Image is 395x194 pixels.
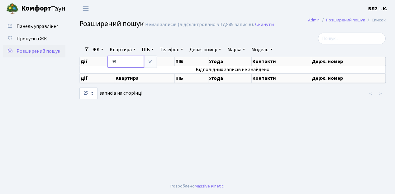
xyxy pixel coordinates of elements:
th: Дії [80,57,115,66]
th: Угода [208,57,252,66]
button: Переключити навігацію [78,3,93,14]
a: Пропуск в ЖК [3,33,65,45]
span: Розширений пошук [17,48,60,55]
th: Контакти [252,57,311,66]
th: Контакти [252,74,311,83]
a: Панель управління [3,20,65,33]
a: Admin [308,17,320,23]
a: Модель [249,44,275,55]
label: записів на сторінці [79,88,142,99]
a: Телефон [157,44,186,55]
td: Відповідних записів не знайдено [80,66,386,73]
a: ПІБ [139,44,156,55]
span: Пропуск в ЖК [17,35,47,42]
th: Держ. номер [311,57,386,66]
select: записів на сторінці [79,88,98,99]
a: ВЛ2 -. К. [368,5,388,12]
th: Держ. номер [311,74,386,83]
img: logo.png [6,2,19,15]
th: Дії [80,74,115,83]
th: Угода [208,74,252,83]
li: Список [365,17,386,24]
a: Скинути [255,22,274,28]
b: Комфорт [21,3,51,13]
div: Немає записів (відфільтровано з 17,889 записів). [145,22,254,28]
a: Квартира [107,44,138,55]
th: ПІБ [175,57,208,66]
input: Пошук... [318,33,386,44]
span: Розширений пошук [79,18,144,29]
th: Квартира [115,74,175,83]
th: ПІБ [175,74,208,83]
a: Марка [225,44,248,55]
a: Розширений пошук [326,17,365,23]
a: Розширений пошук [3,45,65,57]
span: Таун [21,3,65,14]
div: Розроблено . [170,183,225,190]
span: Панель управління [17,23,59,30]
nav: breadcrumb [299,14,395,27]
a: Massive Kinetic [195,183,224,189]
a: ЖК [90,44,106,55]
a: Держ. номер [187,44,224,55]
